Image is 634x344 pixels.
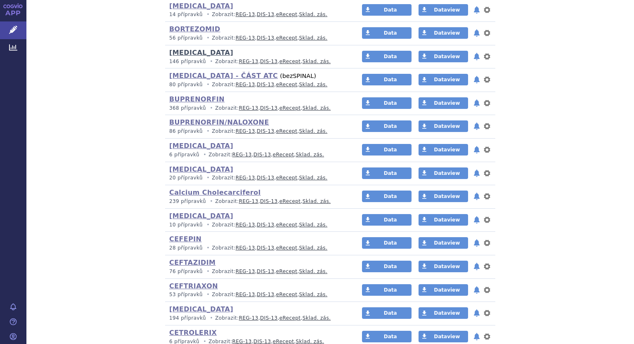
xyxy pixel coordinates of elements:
[169,212,233,220] a: [MEDICAL_DATA]
[276,35,298,41] a: eRecept
[276,82,298,87] a: eRecept
[169,305,233,313] a: [MEDICAL_DATA]
[169,245,203,251] span: 28 přípravků
[208,315,215,322] i: •
[419,51,468,62] a: Dataview
[169,12,203,17] span: 14 přípravků
[296,152,324,158] a: Sklad. zás.
[483,121,491,131] button: nastavení
[419,331,468,342] a: Dataview
[303,198,331,204] a: Sklad. zás.
[236,82,255,87] a: REG-13
[276,128,298,134] a: eRecept
[169,118,269,126] a: BUPRENORFIN/NALOXONE
[204,35,212,42] i: •
[299,82,328,87] a: Sklad. zás.
[257,35,274,41] a: DIS-13
[299,292,328,297] a: Sklad. zás.
[419,214,468,226] a: Dataview
[384,77,397,82] span: Data
[483,238,491,248] button: nastavení
[276,12,298,17] a: eRecept
[419,261,468,272] a: Dataview
[473,285,481,295] button: notifikace
[204,128,212,135] i: •
[434,264,460,269] span: Dataview
[279,315,301,321] a: eRecept
[276,292,298,297] a: eRecept
[260,105,277,111] a: DIS-13
[204,174,212,181] i: •
[257,245,274,251] a: DIS-13
[169,198,346,205] p: Zobrazit: , , ,
[362,167,412,179] a: Data
[236,269,255,274] a: REG-13
[434,170,460,176] span: Dataview
[384,54,397,59] span: Data
[204,291,212,298] i: •
[169,268,346,275] p: Zobrazit: , , ,
[384,193,397,199] span: Data
[384,310,397,316] span: Data
[434,123,460,129] span: Dataview
[434,147,460,153] span: Dataview
[239,198,258,204] a: REG-13
[419,144,468,156] a: Dataview
[419,191,468,202] a: Dataview
[362,191,412,202] a: Data
[362,261,412,272] a: Data
[169,245,346,252] p: Zobrazit: , , ,
[303,59,331,64] a: Sklad. zás.
[293,73,314,79] span: SPINAL
[257,82,274,87] a: DIS-13
[473,121,481,131] button: notifikace
[280,73,316,79] span: (bez )
[419,97,468,109] a: Dataview
[257,175,274,181] a: DIS-13
[473,168,481,178] button: notifikace
[169,105,206,111] span: 368 přípravků
[169,282,218,290] a: CEFTRIAXON
[169,35,346,42] p: Zobrazit: , , ,
[260,315,277,321] a: DIS-13
[483,5,491,15] button: nastavení
[303,105,331,111] a: Sklad. zás.
[204,221,212,229] i: •
[204,11,212,18] i: •
[299,12,328,17] a: Sklad. zás.
[362,284,412,296] a: Data
[169,152,199,158] span: 6 přípravků
[483,28,491,38] button: nastavení
[434,217,460,223] span: Dataview
[236,12,255,17] a: REG-13
[169,188,261,196] a: Calcium Cholecarciferol
[236,35,255,41] a: REG-13
[419,167,468,179] a: Dataview
[384,217,397,223] span: Data
[362,144,412,156] a: Data
[434,287,460,293] span: Dataview
[257,292,274,297] a: DIS-13
[483,262,491,271] button: nastavení
[169,269,203,274] span: 76 přípravků
[169,142,233,150] a: [MEDICAL_DATA]
[169,165,233,173] a: [MEDICAL_DATA]
[419,74,468,85] a: Dataview
[169,35,203,41] span: 56 přípravků
[419,120,468,132] a: Dataview
[299,245,328,251] a: Sklad. zás.
[362,120,412,132] a: Data
[483,52,491,61] button: nastavení
[169,128,346,135] p: Zobrazit: , , ,
[473,52,481,61] button: notifikace
[253,152,271,158] a: DIS-13
[236,292,255,297] a: REG-13
[299,269,328,274] a: Sklad. zás.
[169,151,346,158] p: Zobrazit: , , ,
[483,75,491,85] button: nastavení
[483,285,491,295] button: nastavení
[473,215,481,225] button: notifikace
[204,245,212,252] i: •
[201,151,208,158] i: •
[384,7,397,13] span: Data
